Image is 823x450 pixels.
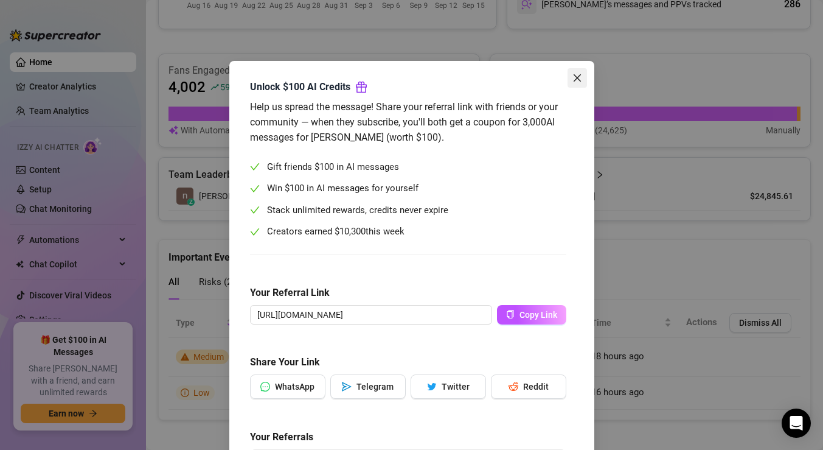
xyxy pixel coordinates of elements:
[267,181,418,196] span: Win $100 in AI messages for yourself
[250,81,350,93] strong: Unlock $100 AI Credits
[250,162,260,172] span: check
[250,355,566,370] h5: Share Your Link
[491,374,566,399] button: redditReddit
[260,382,270,392] span: message
[250,374,325,399] button: messageWhatsApp
[275,382,314,392] span: WhatsApp
[427,382,437,392] span: twitter
[250,430,566,445] h5: Your Referrals
[342,382,352,392] span: send
[523,382,549,392] span: Reddit
[497,305,566,325] button: Copy Link
[250,286,566,300] h5: Your Referral Link
[267,225,405,239] span: Creators earned $ this week
[411,374,486,399] button: twitterTwitter
[250,227,260,237] span: check
[250,205,260,215] span: check
[506,310,515,318] span: copy
[330,374,406,399] button: sendTelegram
[782,409,811,438] div: Open Intercom Messenger
[509,382,518,392] span: reddit
[572,73,582,83] span: close
[250,99,566,145] div: Help us spread the message! Share your referral link with friends or your community — when they s...
[356,382,394,392] span: Telegram
[442,382,470,392] span: Twitter
[355,81,367,93] span: gift
[267,203,448,218] span: Stack unlimited rewards, credits never expire
[519,310,557,320] span: Copy Link
[568,68,587,88] button: Close
[568,73,587,83] span: Close
[267,160,399,175] span: Gift friends $100 in AI messages
[250,184,260,194] span: check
